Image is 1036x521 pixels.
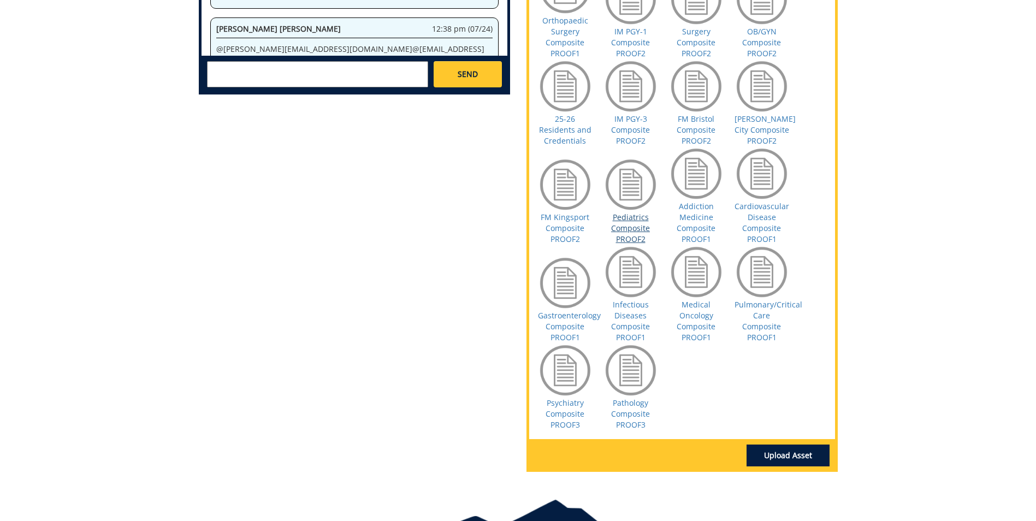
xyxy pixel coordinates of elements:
p: @ [PERSON_NAME][EMAIL_ADDRESS][DOMAIN_NAME] @ [EMAIL_ADDRESS][DOMAIN_NAME] I've got those fellows... [216,44,493,76]
span: SEND [458,69,478,80]
a: Addiction Medicine Composite PROOF1 [677,201,715,244]
a: Medical Oncology Composite PROOF1 [677,299,715,342]
a: IM PGY-3 Composite PROOF2 [611,114,650,146]
a: Surgery Composite PROOF2 [677,26,715,58]
a: 25-26 Residents and Credentials [539,114,591,146]
a: SEND [434,61,501,87]
a: Orthopaedic Surgery Composite PROOF1 [542,15,588,58]
a: IM PGY-1 Composite PROOF2 [611,26,650,58]
textarea: messageToSend [207,61,428,87]
a: Pediatrics Composite PROOF2 [611,212,650,244]
a: [PERSON_NAME] City Composite PROOF2 [735,114,796,146]
a: Gastroenterology Composite PROOF1 [538,310,601,342]
a: FM Bristol Composite PROOF2 [677,114,715,146]
a: Pulmonary/Critical Care Composite PROOF1 [735,299,802,342]
a: OB/GYN Composite PROOF2 [742,26,781,58]
a: FM Kingsport Composite PROOF2 [541,212,589,244]
a: Pathology Composite PROOF3 [611,398,650,430]
a: Upload Asset [747,445,830,466]
span: [PERSON_NAME] [PERSON_NAME] [216,23,341,34]
span: 12:38 pm (07/24) [432,23,493,34]
a: Cardiovascular Disease Composite PROOF1 [735,201,789,244]
a: Psychiatry Composite PROOF3 [546,398,584,430]
a: Infectious Diseases Composite PROOF1 [611,299,650,342]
